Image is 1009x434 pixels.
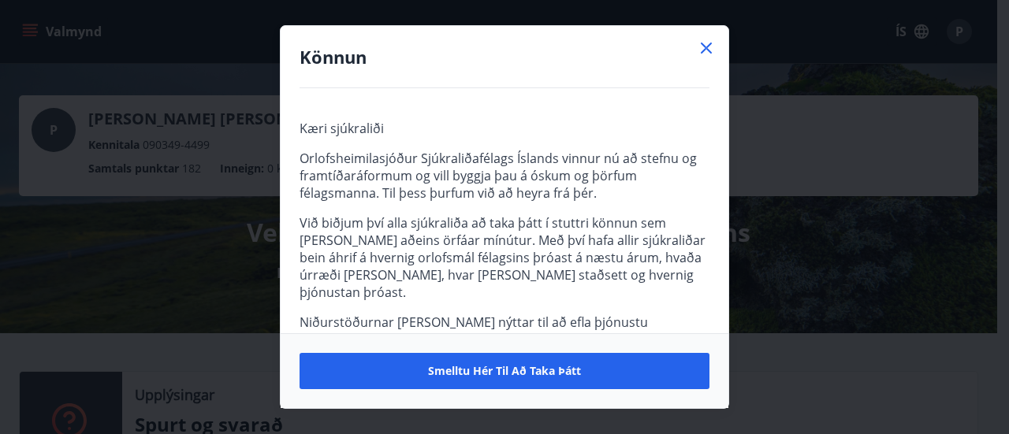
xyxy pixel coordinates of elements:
p: Orlofsheimilasjóður Sjúkraliðafélags Íslands vinnur nú að stefnu og framtíðaráformum og vill bygg... [300,150,709,202]
p: Niðurstöðurnar [PERSON_NAME] nýttar til að efla þjónustu Orlofsheimilasjóðsins. Svörin eru trúnað... [300,313,709,365]
p: Kæri sjúkraliði [300,120,709,137]
h4: Könnun [300,45,709,69]
p: Við biðjum því alla sjúkraliða að taka þátt í stuttri könnun sem [PERSON_NAME] aðeins örfáar mínú... [300,214,709,301]
button: Smelltu hér til að taka þátt [300,353,709,389]
span: Smelltu hér til að taka þátt [428,363,581,379]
